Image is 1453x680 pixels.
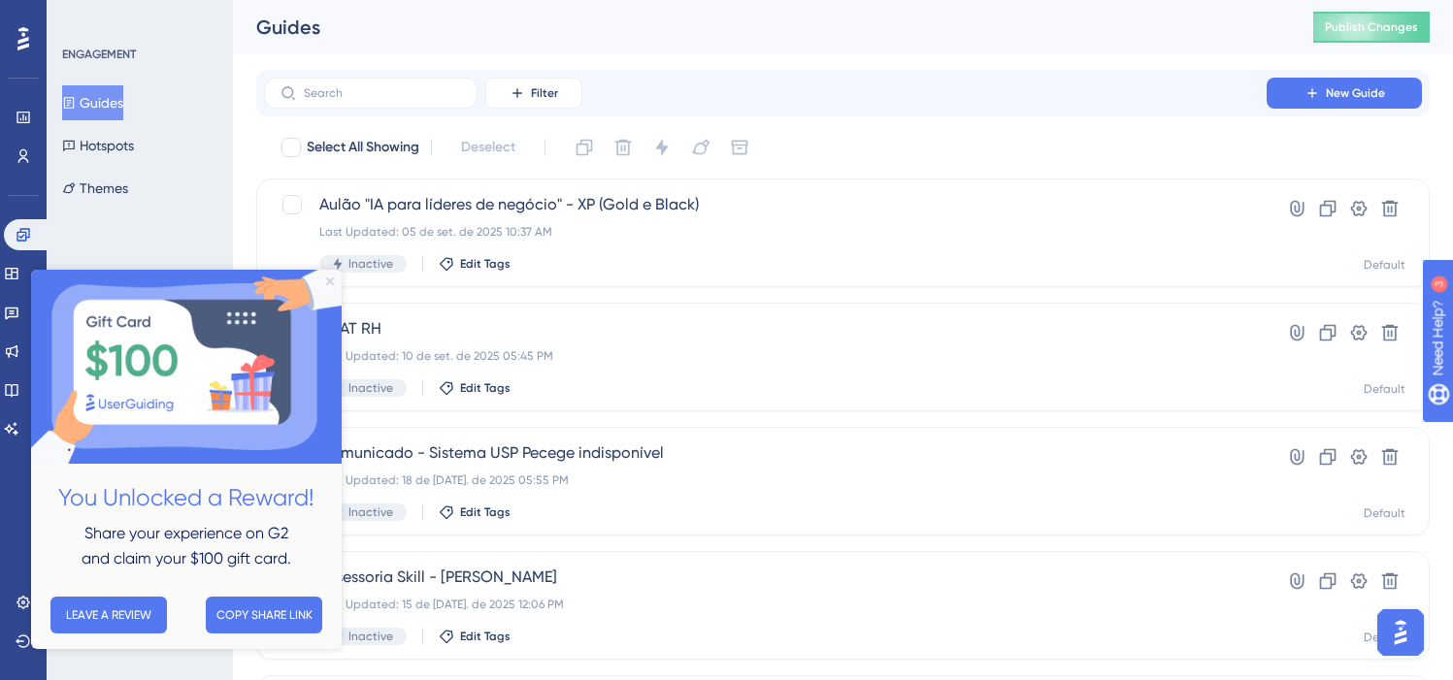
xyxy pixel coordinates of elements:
button: Edit Tags [439,380,511,396]
span: Inactive [348,504,393,520]
div: Last Updated: 05 de set. de 2025 10:37 AM [319,224,1211,240]
div: Default [1364,381,1405,397]
button: LEAVE A REVIEW [19,327,136,364]
button: Filter [485,78,582,109]
span: Deselect [461,136,515,159]
span: CSAT RH [319,317,1211,340]
span: Edit Tags [460,380,511,396]
button: New Guide [1267,78,1422,109]
iframe: UserGuiding AI Assistant Launcher [1371,603,1430,662]
span: Need Help? [46,5,121,28]
span: Filter [531,85,558,101]
span: and claim your $100 gift card. [50,279,260,298]
span: Inactive [348,380,393,396]
button: Themes [62,171,128,206]
div: Close Preview [295,8,303,16]
div: Guides [256,14,1265,41]
button: Edit Tags [439,629,511,644]
div: Last Updated: 18 de [DATE]. de 2025 05:55 PM [319,472,1211,488]
span: Inactive [348,629,393,644]
div: ENGAGEMENT [62,47,136,62]
span: Edit Tags [460,504,511,520]
button: Guides [62,85,123,120]
span: Edit Tags [460,629,511,644]
button: Hotspots [62,128,134,163]
div: Default [1364,257,1405,273]
span: Assessoria Skill - [PERSON_NAME] [319,566,1211,589]
span: Comunicado - Sistema USP Pecege indisponível [319,441,1211,465]
span: New Guide [1326,85,1385,101]
button: Deselect [444,130,533,165]
div: 3 [135,10,141,25]
button: Edit Tags [439,504,511,520]
div: Last Updated: 10 de set. de 2025 05:45 PM [319,348,1211,364]
button: Edit Tags [439,256,511,272]
span: Edit Tags [460,256,511,272]
span: Inactive [348,256,393,272]
div: Last Updated: 15 de [DATE]. de 2025 12:06 PM [319,597,1211,612]
span: Share your experience on G2 [53,254,257,273]
div: Default [1364,630,1405,645]
span: Select All Showing [307,136,419,159]
input: Search [304,86,461,100]
div: Default [1364,505,1405,521]
button: COPY SHARE LINK [175,327,291,364]
span: Publish Changes [1325,19,1418,35]
h2: You Unlocked a Reward! [16,210,295,247]
button: Publish Changes [1313,12,1430,43]
span: Aulão "IA para líderes de negócio" - XP (Gold e Black) [319,193,1211,216]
